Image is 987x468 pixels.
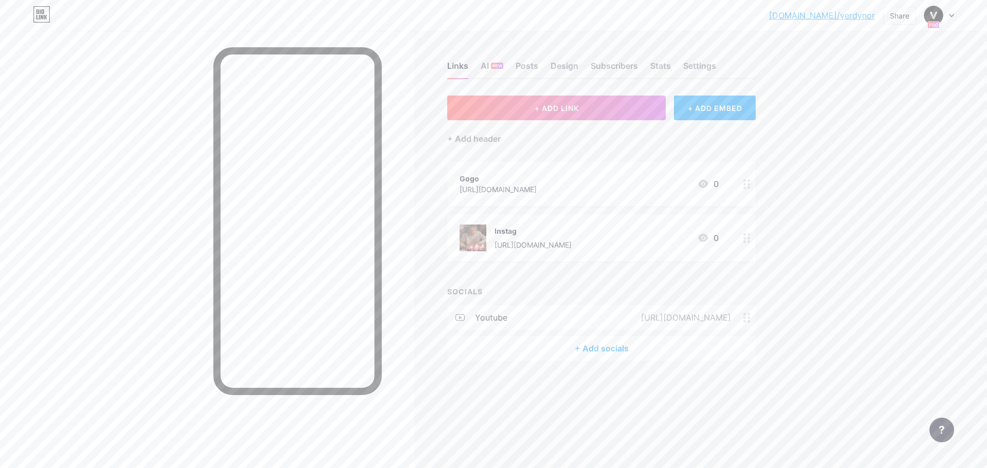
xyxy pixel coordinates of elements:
[447,133,501,145] div: + Add header
[475,311,507,324] div: youtube
[460,184,537,195] div: [URL][DOMAIN_NAME]
[516,60,538,78] div: Posts
[495,226,572,236] div: Instag
[890,10,909,21] div: Share
[625,311,743,324] div: [URL][DOMAIN_NAME]
[674,96,756,120] div: + ADD EMBED
[447,336,756,361] div: + Add socials
[481,60,503,78] div: AI
[447,96,666,120] button: + ADD LINK
[460,224,486,251] img: Instag
[551,60,578,78] div: Design
[535,104,579,113] span: + ADD LINK
[460,173,537,184] div: Gogo
[683,60,716,78] div: Settings
[924,6,943,25] img: Verdy Nordsten
[769,9,875,22] a: [DOMAIN_NAME]/verdynor
[650,60,671,78] div: Stats
[495,239,572,250] div: [URL][DOMAIN_NAME]
[447,60,468,78] div: Links
[492,63,502,69] span: NEW
[697,232,719,244] div: 0
[447,286,756,297] div: SOCIALS
[697,178,719,190] div: 0
[591,60,638,78] div: Subscribers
